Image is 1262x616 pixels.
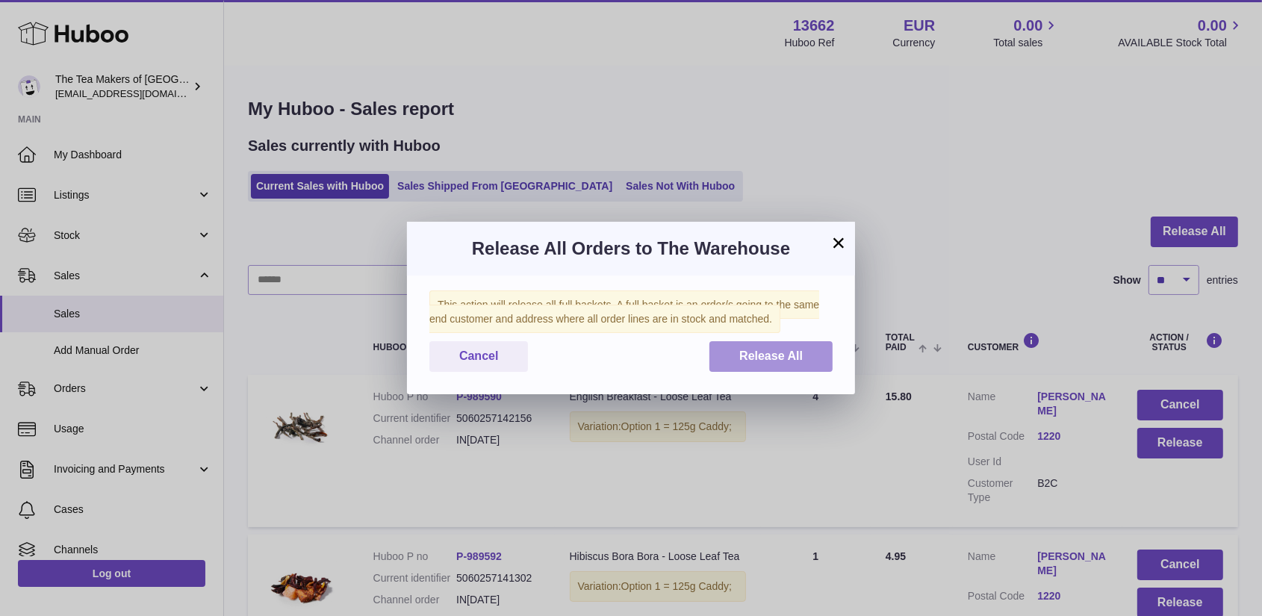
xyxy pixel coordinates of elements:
[739,349,803,362] span: Release All
[429,237,833,261] h3: Release All Orders to The Warehouse
[830,234,848,252] button: ×
[429,341,528,372] button: Cancel
[459,349,498,362] span: Cancel
[709,341,833,372] button: Release All
[429,290,819,333] span: This action will release all full baskets. A full basket is an order/s going to the same end cust...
